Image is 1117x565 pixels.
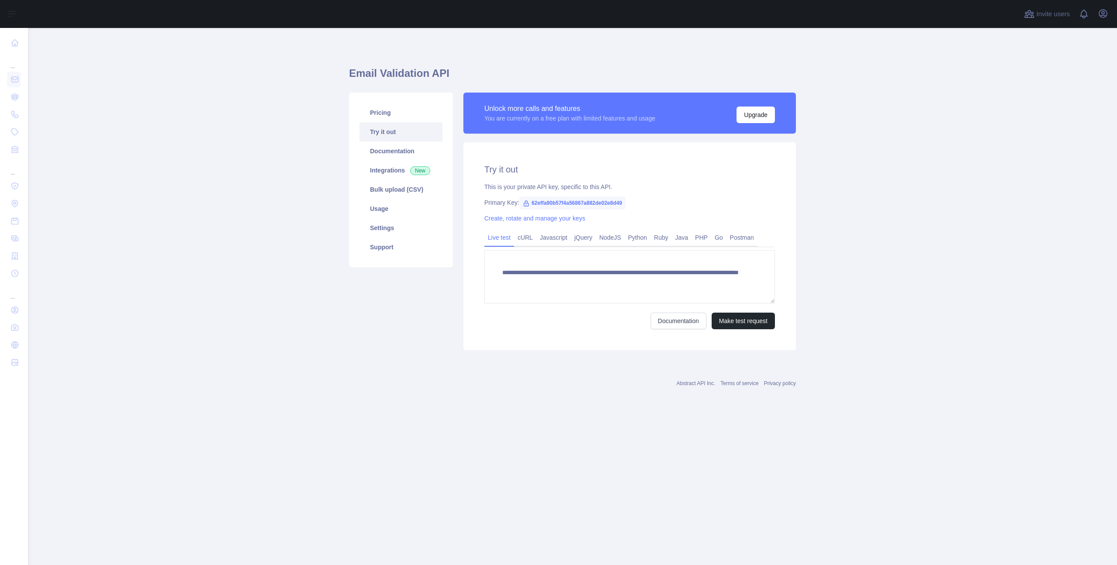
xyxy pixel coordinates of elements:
a: Documentation [651,313,706,329]
span: 62effa90b57f4a56867a882de02e8d49 [519,196,626,210]
button: Make test request [712,313,775,329]
div: You are currently on a free plan with limited features and usage [484,114,655,123]
div: Unlock more calls and features [484,103,655,114]
button: Upgrade [737,107,775,123]
a: Postman [726,231,757,245]
a: Support [360,238,442,257]
a: Abstract API Inc. [677,380,716,386]
div: Primary Key: [484,198,775,207]
a: Create, rotate and manage your keys [484,215,585,222]
a: Javascript [536,231,571,245]
h2: Try it out [484,163,775,176]
a: Python [624,231,651,245]
a: PHP [692,231,711,245]
a: cURL [514,231,536,245]
a: Go [711,231,726,245]
button: Invite users [1022,7,1072,21]
a: Integrations New [360,161,442,180]
h1: Email Validation API [349,66,796,87]
a: Documentation [360,141,442,161]
a: Terms of service [720,380,758,386]
a: Settings [360,218,442,238]
span: Invite users [1036,9,1070,19]
div: ... [7,283,21,300]
a: jQuery [571,231,596,245]
span: New [410,166,430,175]
a: Ruby [651,231,672,245]
a: NodeJS [596,231,624,245]
a: Bulk upload (CSV) [360,180,442,199]
div: ... [7,52,21,70]
a: Live test [484,231,514,245]
a: Try it out [360,122,442,141]
a: Privacy policy [764,380,796,386]
a: Usage [360,199,442,218]
div: This is your private API key, specific to this API. [484,183,775,191]
div: ... [7,159,21,176]
a: Java [672,231,692,245]
a: Pricing [360,103,442,122]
